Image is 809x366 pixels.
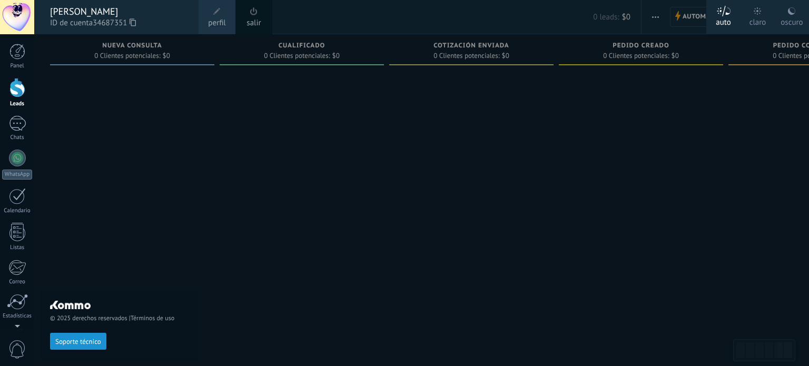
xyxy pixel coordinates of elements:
span: 34687351 [93,17,136,29]
div: auto [716,7,731,34]
span: © 2025 derechos reservados | [50,314,188,322]
div: Estadísticas [2,313,33,320]
span: ID de cuenta [50,17,188,29]
div: claro [749,7,766,34]
span: Soporte técnico [55,338,101,345]
div: WhatsApp [2,170,32,180]
div: Leads [2,101,33,107]
div: oscuro [781,7,803,34]
a: Soporte técnico [50,337,106,345]
button: Soporte técnico [50,333,106,350]
div: Correo [2,279,33,285]
a: Términos de uso [131,314,174,322]
span: perfil [208,17,225,29]
a: salir [246,17,261,29]
div: Panel [2,63,33,70]
div: Chats [2,134,33,141]
div: Calendario [2,207,33,214]
div: Listas [2,244,33,251]
div: [PERSON_NAME] [50,6,188,17]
